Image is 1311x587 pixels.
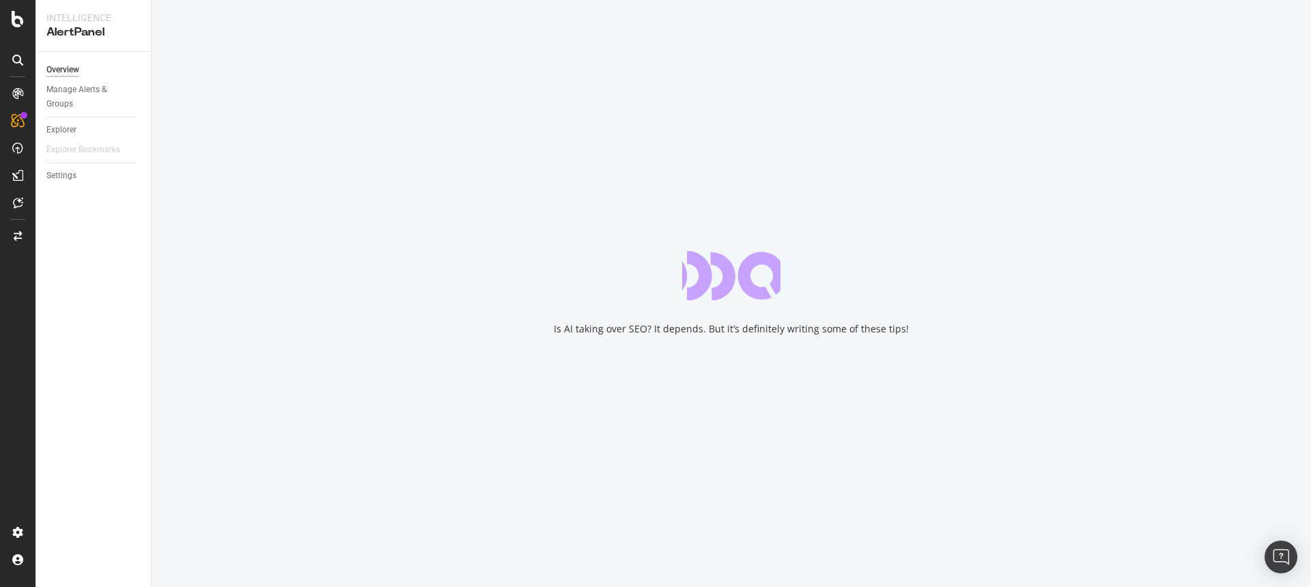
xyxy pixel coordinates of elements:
a: Overview [46,63,141,77]
a: Explorer Bookmarks [46,143,134,157]
div: animation [682,251,780,300]
div: Explorer [46,123,76,137]
a: Manage Alerts & Groups [46,83,141,111]
div: Manage Alerts & Groups [46,83,128,111]
div: Intelligence [46,11,140,25]
div: AlertPanel [46,25,140,40]
div: Is AI taking over SEO? It depends. But it’s definitely writing some of these tips! [554,322,909,336]
div: Settings [46,169,76,183]
div: Overview [46,63,79,77]
a: Settings [46,169,141,183]
a: Explorer [46,123,141,137]
div: Open Intercom Messenger [1265,541,1297,573]
div: Explorer Bookmarks [46,143,120,157]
